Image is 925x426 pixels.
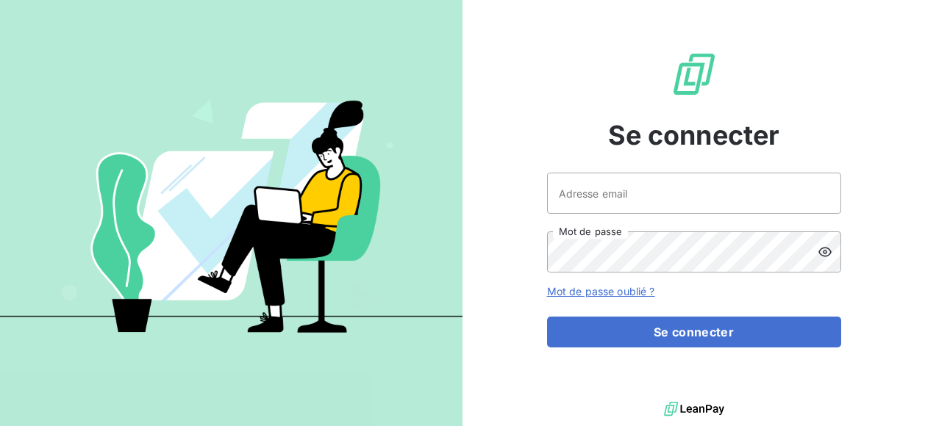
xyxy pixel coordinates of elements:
a: Mot de passe oublié ? [547,285,655,297]
span: Se connecter [608,115,780,155]
img: logo [664,398,724,420]
button: Se connecter [547,317,841,347]
input: placeholder [547,173,841,214]
img: Logo LeanPay [671,51,718,98]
